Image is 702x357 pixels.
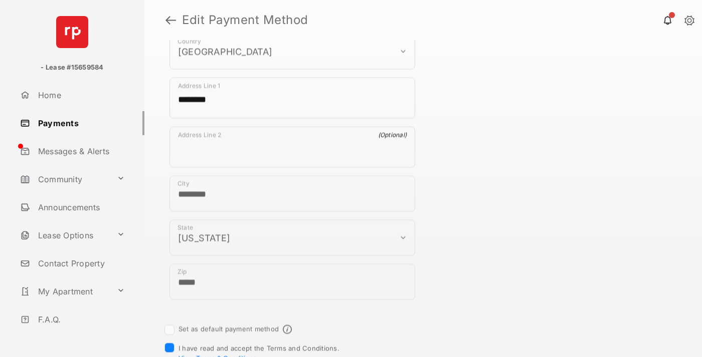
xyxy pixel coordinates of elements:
[16,223,113,247] a: Lease Options
[169,263,415,299] div: payment_method_screening[postal_addresses][postalCode]
[56,16,88,48] img: svg+xml;base64,PHN2ZyB4bWxucz0iaHR0cDovL3d3dy53My5vcmcvMjAwMC9zdmciIHdpZHRoPSI2NCIgaGVpZ2h0PSI2NC...
[182,14,308,26] strong: Edit Payment Method
[283,324,292,333] span: Default payment method info
[169,175,415,211] div: payment_method_screening[postal_addresses][locality]
[16,167,113,191] a: Community
[169,126,415,167] div: payment_method_screening[postal_addresses][addressLine2]
[169,33,415,69] div: payment_method_screening[postal_addresses][country]
[16,279,113,303] a: My Apartment
[16,83,144,107] a: Home
[16,195,144,219] a: Announcements
[16,251,144,275] a: Contact Property
[16,307,144,331] a: F.A.Q.
[16,139,144,163] a: Messages & Alerts
[169,77,415,118] div: payment_method_screening[postal_addresses][addressLine1]
[179,324,279,332] label: Set as default payment method
[169,219,415,255] div: payment_method_screening[postal_addresses][administrativeArea]
[41,63,103,73] p: - Lease #15659584
[16,111,144,135] a: Payments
